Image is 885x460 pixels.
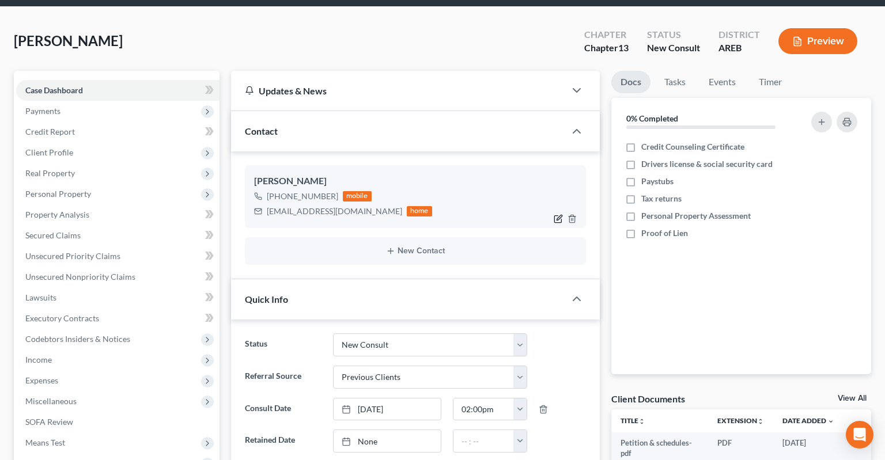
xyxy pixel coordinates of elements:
label: Retained Date [239,429,327,453]
a: Docs [611,71,650,93]
span: Secured Claims [25,230,81,240]
span: Proof of Lien [641,227,688,239]
div: Client Documents [611,393,685,405]
span: Executory Contracts [25,313,99,323]
span: Paystubs [641,176,674,187]
div: Status [647,28,700,41]
span: Tax returns [641,193,682,204]
a: Unsecured Nonpriority Claims [16,267,220,287]
span: Personal Property [25,189,91,199]
span: Unsecured Priority Claims [25,251,120,261]
a: View All [838,394,867,402]
span: Contact [245,126,278,136]
a: Extensionunfold_more [717,416,764,425]
label: Consult Date [239,398,327,421]
span: Client Profile [25,147,73,157]
span: Credit Counseling Certificate [641,141,744,153]
a: [DATE] [334,398,441,420]
span: Expenses [25,375,58,385]
div: [PHONE_NUMBER] [267,191,338,202]
div: New Consult [647,41,700,55]
span: [PERSON_NAME] [14,32,123,49]
a: Secured Claims [16,225,220,246]
button: New Contact [254,246,577,256]
span: Means Test [25,438,65,447]
div: [EMAIL_ADDRESS][DOMAIN_NAME] [267,206,402,217]
a: Executory Contracts [16,308,220,329]
a: Tasks [655,71,695,93]
span: Real Property [25,168,75,178]
div: AREB [718,41,760,55]
div: District [718,28,760,41]
i: unfold_more [757,418,764,425]
i: unfold_more [638,418,645,425]
a: SOFA Review [16,412,220,432]
span: 13 [618,42,629,53]
a: Events [699,71,745,93]
a: None [334,430,441,452]
a: Property Analysis [16,204,220,225]
span: Miscellaneous [25,396,77,406]
a: Credit Report [16,121,220,142]
input: -- : -- [453,398,514,420]
span: Income [25,355,52,364]
span: Codebtors Insiders & Notices [25,334,130,344]
a: Date Added expand_more [782,416,834,425]
button: Preview [778,28,857,54]
strong: 0% Completed [626,113,678,123]
span: SOFA Review [25,417,73,427]
a: Titleunfold_more [621,416,645,425]
span: Quick Info [245,294,288,305]
div: Open Intercom Messenger [846,421,873,448]
span: Lawsuits [25,292,56,302]
input: -- : -- [453,430,514,452]
span: Drivers license & social security card [641,158,773,170]
span: Personal Property Assessment [641,210,751,222]
div: mobile [343,191,372,202]
div: Chapter [584,41,629,55]
div: home [407,206,432,216]
a: Unsecured Priority Claims [16,246,220,267]
i: expand_more [827,418,834,425]
span: Unsecured Nonpriority Claims [25,272,135,282]
span: Property Analysis [25,210,89,219]
div: [PERSON_NAME] [254,174,577,188]
a: Lawsuits [16,287,220,308]
span: Payments [25,106,60,116]
a: Timer [750,71,791,93]
div: Chapter [584,28,629,41]
span: Case Dashboard [25,85,83,95]
label: Status [239,333,327,356]
div: Updates & News [245,85,551,97]
a: Case Dashboard [16,80,220,101]
span: Credit Report [25,127,75,136]
label: Referral Source [239,366,327,389]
